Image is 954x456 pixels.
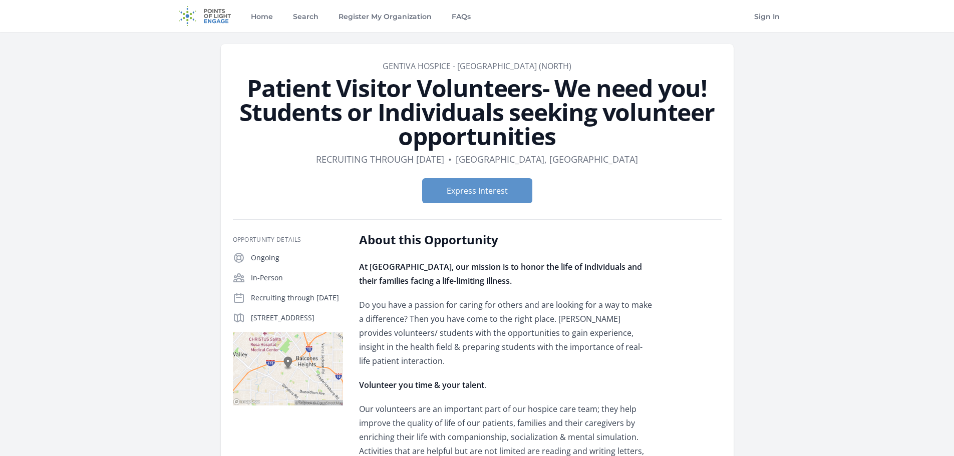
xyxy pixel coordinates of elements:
dd: Recruiting through [DATE] [316,152,444,166]
dd: [GEOGRAPHIC_DATA], [GEOGRAPHIC_DATA] [456,152,638,166]
p: Ongoing [251,253,343,263]
p: In-Person [251,273,343,283]
h1: Patient Visitor Volunteers- We need you! Students or Individuals seeking volunteer opportunities [233,76,722,148]
p: Recruiting through [DATE] [251,293,343,303]
button: Express Interest [422,178,532,203]
strong: At [GEOGRAPHIC_DATA], our mission is to honor the life of individuals and their families facing a... [359,261,642,286]
h3: Opportunity Details [233,236,343,244]
p: . [359,378,652,392]
img: Map [233,332,343,405]
strong: Volunteer you time & your talent [359,379,484,390]
h2: About this Opportunity [359,232,652,248]
p: Do you have a passion for caring for others and are looking for a way to make a difference? Then ... [359,298,652,368]
a: Gentiva Hospice - [GEOGRAPHIC_DATA] (North) [383,61,571,72]
div: • [448,152,452,166]
p: [STREET_ADDRESS] [251,313,343,323]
